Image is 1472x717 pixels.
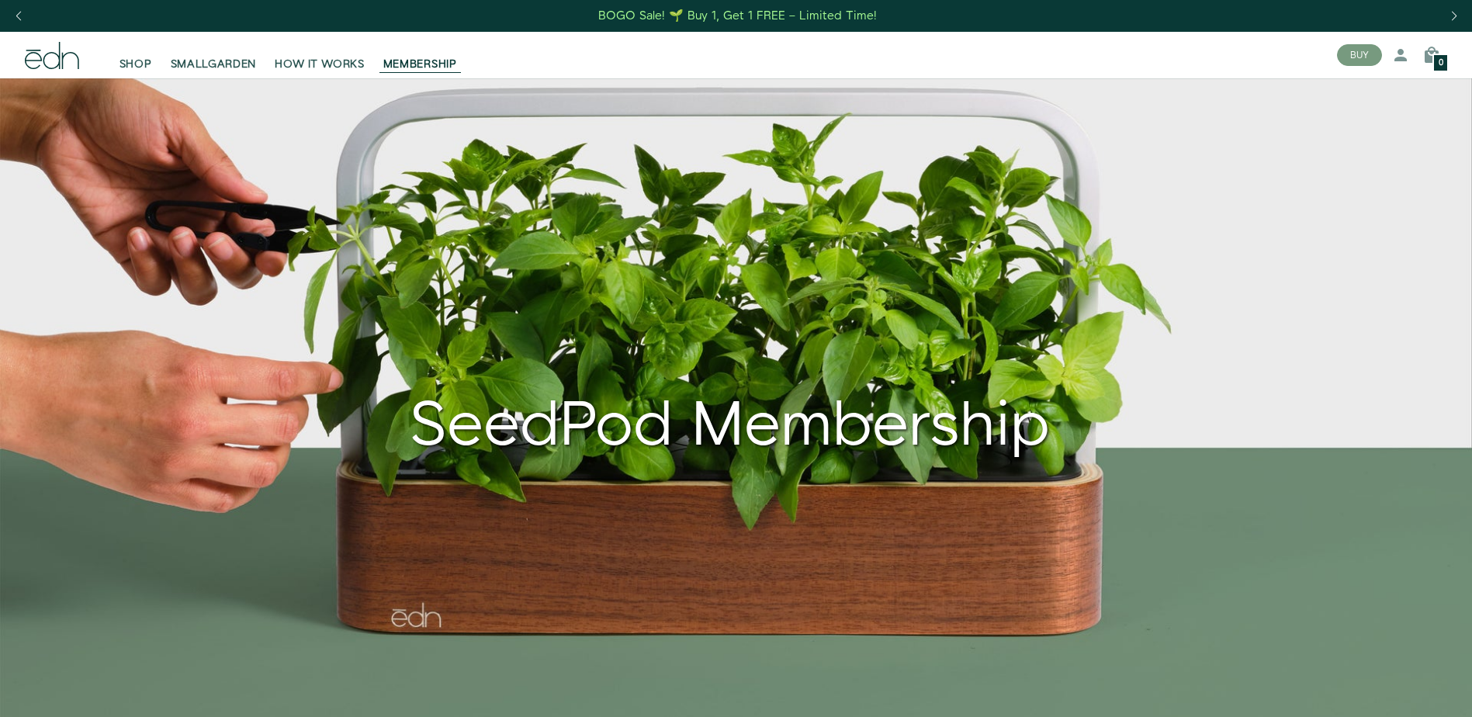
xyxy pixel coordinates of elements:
a: SMALLGARDEN [161,38,266,72]
a: HOW IT WORKS [265,38,373,72]
div: BOGO Sale! 🌱 Buy 1, Get 1 FREE – Limited Time! [598,8,877,24]
span: SHOP [119,57,152,72]
a: BOGO Sale! 🌱 Buy 1, Get 1 FREE – Limited Time! [597,4,878,28]
iframe: Opens a widget where you can find more information [1353,670,1456,709]
span: SMALLGARDEN [171,57,257,72]
div: SeedPod Membership [25,352,1435,464]
span: MEMBERSHIP [383,57,457,72]
span: 0 [1439,59,1443,68]
a: MEMBERSHIP [374,38,466,72]
a: SHOP [110,38,161,72]
span: HOW IT WORKS [275,57,364,72]
button: BUY [1337,44,1382,66]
